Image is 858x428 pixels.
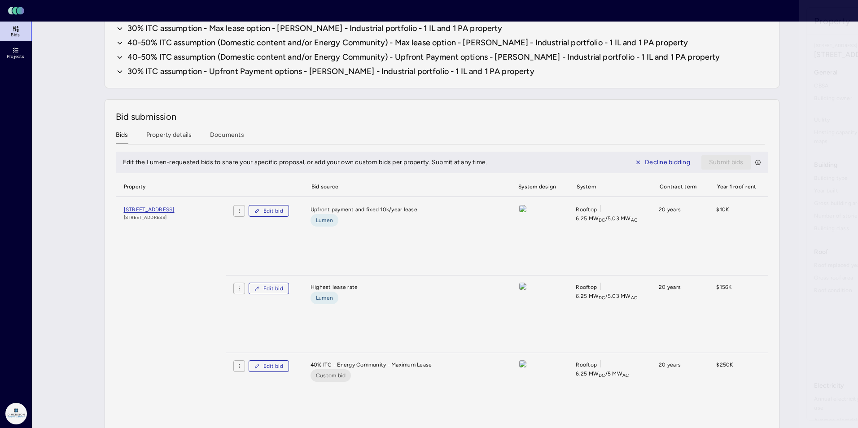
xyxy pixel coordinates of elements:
span: Property [814,15,850,27]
